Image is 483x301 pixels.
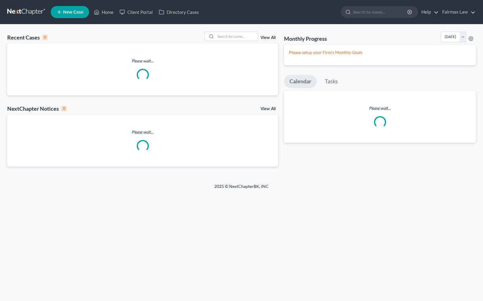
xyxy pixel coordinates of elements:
[7,34,48,41] div: Recent Cases
[117,7,156,17] a: Client Portal
[289,49,471,55] p: Please setup your Firm's Monthly Goals
[418,7,439,17] a: Help
[69,183,414,194] div: 2025 © NextChapterBK, INC
[42,35,48,40] div: 0
[7,105,67,112] div: NextChapter Notices
[439,7,475,17] a: Fairmax Law
[7,58,278,64] p: Please wait...
[319,75,343,88] a: Tasks
[284,75,317,88] a: Calendar
[156,7,202,17] a: Directory Cases
[353,6,408,17] input: Search by name...
[63,10,83,14] span: New Case
[61,106,67,111] div: 0
[284,105,476,111] p: Please wait...
[7,129,278,135] p: Please wait...
[261,36,276,40] a: View All
[91,7,117,17] a: Home
[261,107,276,111] a: View All
[284,35,327,42] h3: Monthly Progress
[216,32,258,41] input: Search by name...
